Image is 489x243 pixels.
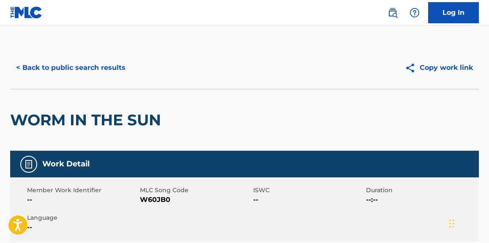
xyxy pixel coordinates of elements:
[27,222,138,232] span: --
[447,202,489,243] iframe: Chat Widget
[388,8,398,18] img: search
[42,159,90,169] h5: Work Detail
[27,213,138,222] span: Language
[399,57,479,78] button: Copy work link
[449,211,454,236] div: Drag
[253,186,364,195] span: ISWC
[24,159,34,169] img: Work Detail
[10,6,43,19] img: MLC Logo
[27,195,138,205] span: --
[10,110,165,130] h2: WORM IN THE SUN
[253,195,364,205] span: --
[10,57,131,78] button: < Back to public search results
[140,186,251,195] span: MLC Song Code
[410,8,420,18] img: help
[366,195,477,205] span: --:--
[366,186,477,195] span: Duration
[428,2,479,23] a: Log In
[140,195,251,205] span: W60JB0
[27,186,138,195] span: Member Work Identifier
[406,4,423,21] div: Help
[384,4,401,21] a: Public Search
[405,63,420,73] img: Copy work link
